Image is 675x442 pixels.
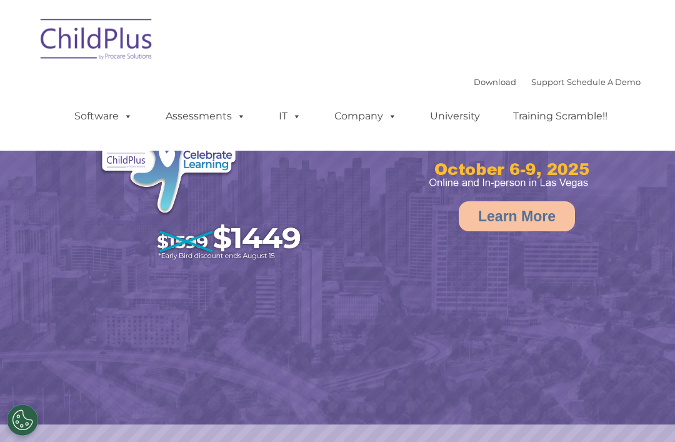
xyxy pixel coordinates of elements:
[62,104,145,129] a: Software
[459,201,575,231] a: Learn More
[501,104,620,129] a: Training Scramble!!
[266,104,314,129] a: IT
[567,77,641,87] a: Schedule A Demo
[322,104,409,129] a: Company
[34,10,159,73] img: ChildPlus by Procare Solutions
[531,77,564,87] a: Support
[417,104,492,129] a: University
[153,104,258,129] a: Assessments
[474,77,641,87] font: |
[474,77,516,87] a: Download
[7,404,38,436] button: Cookies Settings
